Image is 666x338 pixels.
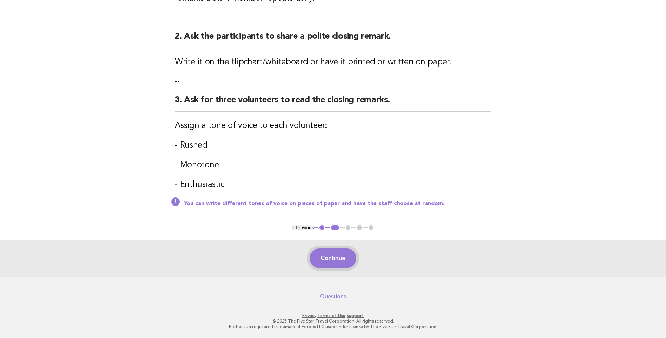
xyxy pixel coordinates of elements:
a: Questions [320,293,346,300]
p: -- [175,76,491,86]
h2: 2. Ask the participants to share a polite closing remark. [175,31,491,48]
button: 1 [318,224,325,231]
p: Forbes is a registered trademark of Forbes LLC used under license by The Five Star Travel Corpora... [118,324,548,330]
h2: 3. Ask for three volunteers to read the closing remarks. [175,95,491,112]
a: Terms of Use [317,313,345,318]
h3: - Monotone [175,160,491,171]
a: Privacy [302,313,316,318]
p: © 2025 The Five Star Travel Corporation. All rights reserved. [118,318,548,324]
a: Support [347,313,364,318]
p: You can write different tones of voice on pieces of paper and have the staff choose at random. [184,200,491,207]
h3: Write it on the flipchart/whiteboard or have it printed or written on paper. [175,57,491,68]
p: -- [175,13,491,22]
h3: Assign a tone of voice to each volunteer: [175,120,491,131]
p: · · [118,313,548,318]
button: Continue [310,248,356,268]
h3: - Enthusiastic [175,179,491,190]
h3: - Rushed [175,140,491,151]
button: 2 [330,224,340,231]
button: < Previous [292,225,314,230]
